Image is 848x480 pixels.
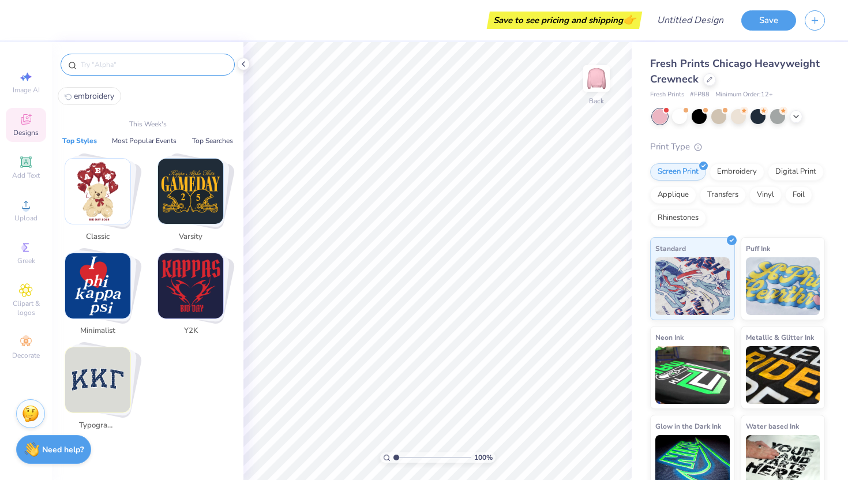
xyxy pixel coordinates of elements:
[655,257,730,315] img: Standard
[589,96,604,106] div: Back
[650,90,684,100] span: Fresh Prints
[74,91,114,102] span: embroidery
[741,10,796,31] button: Save
[151,253,238,342] button: Stack Card Button Y2K
[648,9,733,32] input: Untitled Design
[655,420,721,432] span: Glow in the Dark Ink
[172,231,209,243] span: Varsity
[746,331,814,343] span: Metallic & Glitter Ink
[108,135,180,147] button: Most Popular Events
[58,87,121,105] button: embroidery0
[12,171,40,180] span: Add Text
[17,256,35,265] span: Greek
[749,186,782,204] div: Vinyl
[58,253,145,342] button: Stack Card Button Minimalist
[158,159,223,224] img: Varsity
[690,90,710,100] span: # FP88
[650,186,696,204] div: Applique
[785,186,812,204] div: Foil
[650,57,820,86] span: Fresh Prints Chicago Heavyweight Crewneck
[129,119,167,129] p: This Week's
[42,444,84,455] strong: Need help?
[80,59,227,70] input: Try "Alpha"
[768,163,824,181] div: Digital Print
[715,90,773,100] span: Minimum Order: 12 +
[14,213,37,223] span: Upload
[655,331,684,343] span: Neon Ink
[746,242,770,254] span: Puff Ink
[710,163,764,181] div: Embroidery
[65,253,130,318] img: Minimalist
[13,128,39,137] span: Designs
[655,346,730,404] img: Neon Ink
[172,325,209,337] span: Y2K
[79,231,117,243] span: Classic
[623,13,636,27] span: 👉
[746,420,799,432] span: Water based Ink
[158,253,223,318] img: Y2K
[746,257,820,315] img: Puff Ink
[58,158,145,247] button: Stack Card Button Classic
[650,209,706,227] div: Rhinestones
[746,346,820,404] img: Metallic & Glitter Ink
[189,135,237,147] button: Top Searches
[650,163,706,181] div: Screen Print
[490,12,639,29] div: Save to see pricing and shipping
[79,325,117,337] span: Minimalist
[474,452,493,463] span: 100 %
[65,347,130,412] img: Typography
[700,186,746,204] div: Transfers
[585,67,608,90] img: Back
[655,242,686,254] span: Standard
[151,158,238,247] button: Stack Card Button Varsity
[59,135,100,147] button: Top Styles
[12,351,40,360] span: Decorate
[13,85,40,95] span: Image AI
[58,347,145,436] button: Stack Card Button Typography
[650,140,825,153] div: Print Type
[65,159,130,224] img: Classic
[6,299,46,317] span: Clipart & logos
[79,420,117,432] span: Typography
